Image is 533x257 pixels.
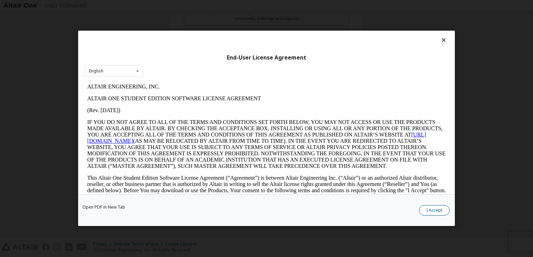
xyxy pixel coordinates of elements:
[3,26,361,33] p: (Rev. [DATE])
[89,69,103,73] div: English
[84,54,449,61] div: End-User License Agreement
[3,94,361,119] p: This Altair One Student Edition Software License Agreement (“Agreement”) is between Altair Engine...
[3,38,361,88] p: IF YOU DO NOT AGREE TO ALL OF THE TERMS AND CONDITIONS SET FORTH BELOW, YOU MAY NOT ACCESS OR USE...
[419,205,450,216] button: I Accept
[82,205,125,210] a: Open PDF in New Tab
[3,51,342,63] a: [URL][DOMAIN_NAME]
[3,3,361,9] p: ALTAIR ENGINEERING, INC.
[3,15,361,21] p: ALTAIR ONE STUDENT EDITION SOFTWARE LICENSE AGREEMENT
